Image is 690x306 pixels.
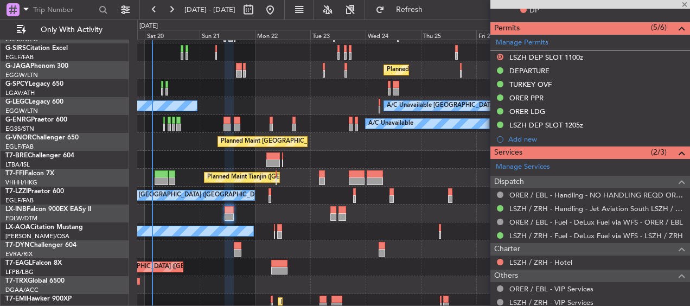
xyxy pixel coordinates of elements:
[387,98,563,114] div: A/C Unavailable [GEOGRAPHIC_DATA] ([GEOGRAPHIC_DATA])
[5,161,30,169] a: LTBA/ISL
[5,242,76,248] a: T7-DYNChallenger 604
[368,116,413,132] div: A/C Unavailable
[139,22,158,31] div: [DATE]
[508,135,685,144] div: Add new
[5,296,27,302] span: T7-EMI
[5,89,35,97] a: LGAV/ATH
[5,143,34,151] a: EGLF/FAB
[476,30,532,40] div: Fri 26
[5,206,27,213] span: LX-INB
[651,22,667,33] span: (5/6)
[5,135,32,141] span: G-VNOR
[5,53,34,61] a: EGLF/FAB
[5,63,68,69] a: G-JAGAPhenom 300
[92,187,269,203] div: A/C Unavailable [GEOGRAPHIC_DATA] ([GEOGRAPHIC_DATA])
[529,5,539,16] span: DP
[494,176,524,188] span: Dispatch
[497,54,503,60] button: D
[5,206,91,213] a: LX-INBFalcon 900EX EASy II
[5,170,24,177] span: T7-FFI
[12,21,118,39] button: Only With Activity
[509,107,545,116] div: ORER LDG
[5,232,69,240] a: [PERSON_NAME]/QSA
[366,30,421,40] div: Wed 24
[200,30,255,40] div: Sun 21
[509,66,550,75] div: DEPARTURE
[421,30,476,40] div: Thu 25
[33,2,95,18] input: Trip Number
[509,190,685,200] a: ORER / EBL - Handling - NO HANDLING REQD ORER/EBL
[496,37,548,48] a: Manage Permits
[145,30,200,40] div: Sat 20
[5,278,28,284] span: T7-TRX
[5,117,67,123] a: G-ENRGPraetor 600
[387,6,432,14] span: Refresh
[494,22,520,35] span: Permits
[5,135,79,141] a: G-VNORChallenger 650
[5,214,37,222] a: EDLW/DTM
[255,30,310,40] div: Mon 22
[5,152,28,159] span: T7-BRE
[5,107,38,115] a: EGGW/LTN
[5,224,30,231] span: LX-AOA
[5,224,83,231] a: LX-AOACitation Mustang
[509,204,685,213] a: LSZH / ZRH - Handling - Jet Aviation South LSZH / ZRH
[496,162,550,173] a: Manage Services
[5,81,63,87] a: G-SPCYLegacy 650
[5,63,30,69] span: G-JAGA
[387,62,558,78] div: Planned Maint [GEOGRAPHIC_DATA] ([GEOGRAPHIC_DATA])
[509,284,593,294] a: ORER / EBL - VIP Services
[5,286,39,294] a: DGAA/ACC
[5,152,74,159] a: T7-BREChallenger 604
[5,196,34,205] a: EGLF/FAB
[28,26,114,34] span: Only With Activity
[5,296,72,302] a: T7-EMIHawker 900XP
[5,71,38,79] a: EGGW/LTN
[370,1,436,18] button: Refresh
[5,81,29,87] span: G-SPCY
[5,170,54,177] a: T7-FFIFalcon 7X
[5,278,65,284] a: T7-TRXGlobal 6500
[651,146,667,158] span: (2/3)
[5,260,62,266] a: T7-EAGLFalcon 8X
[184,5,235,15] span: [DATE] - [DATE]
[5,99,63,105] a: G-LEGCLegacy 600
[509,218,683,227] a: ORER / EBL - Fuel - DeLux Fuel via WFS - ORER / EBL
[5,268,34,276] a: LFPB/LBG
[5,125,34,133] a: EGSS/STN
[509,258,572,267] a: LSZH / ZRH - Hotel
[5,260,32,266] span: T7-EAGL
[5,188,64,195] a: T7-LZZIPraetor 600
[310,30,366,40] div: Tue 23
[5,99,29,105] span: G-LEGC
[5,45,26,52] span: G-SIRS
[494,146,522,159] span: Services
[5,188,28,195] span: T7-LZZI
[5,117,31,123] span: G-ENRG
[494,270,518,282] span: Others
[60,259,238,275] div: Unplanned Maint [GEOGRAPHIC_DATA] ([GEOGRAPHIC_DATA])
[5,45,68,52] a: G-SIRSCitation Excel
[509,80,552,89] div: TURKEY OVF
[509,53,583,62] div: LSZH DEP SLOT 1100z
[509,231,683,240] a: LSZH / ZRH - Fuel - DeLux Fuel via WFS - LSZH / ZRH
[221,133,392,150] div: Planned Maint [GEOGRAPHIC_DATA] ([GEOGRAPHIC_DATA])
[207,169,334,186] div: Planned Maint Tianjin ([GEOGRAPHIC_DATA])
[5,178,37,187] a: VHHH/HKG
[509,93,544,103] div: ORER PPR
[509,120,583,130] div: LSZH DEP SLOT 1205z
[5,250,33,258] a: EVRA/RIX
[5,242,30,248] span: T7-DYN
[494,243,520,256] span: Charter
